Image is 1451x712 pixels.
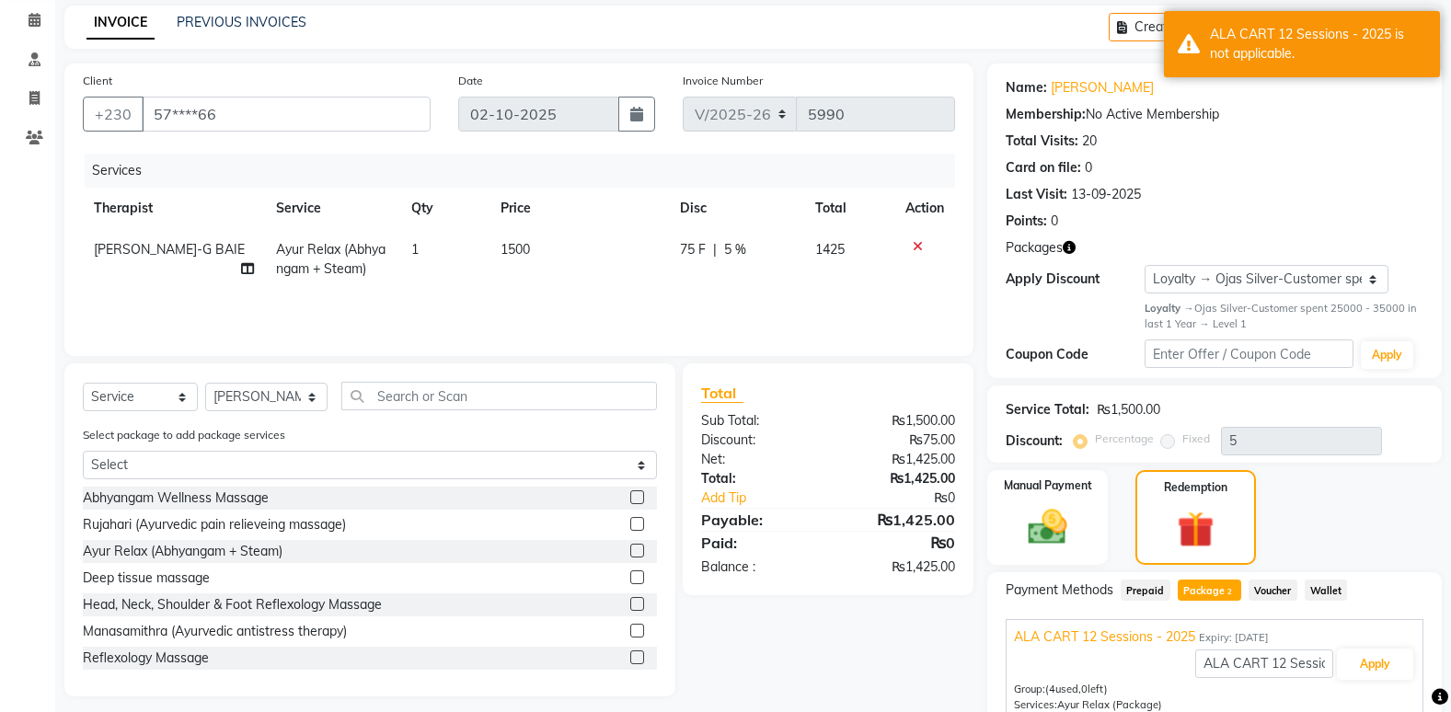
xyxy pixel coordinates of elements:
th: Qty [400,188,490,229]
span: (4 [1045,683,1055,695]
label: Invoice Number [683,73,763,89]
div: Membership: [1006,105,1086,124]
span: Ayur Relax (Abhyangam + Steam) [276,241,386,277]
div: ALA CART 12 Sessions - 2025 is not applicable. [1210,25,1426,63]
div: ₨1,425.00 [828,557,969,577]
div: Apply Discount [1006,270,1145,289]
div: No Active Membership [1006,105,1423,124]
div: Payable: [687,509,828,531]
div: ₨1,500.00 [828,411,969,431]
button: Apply [1361,341,1413,369]
img: _cash.svg [1016,505,1078,549]
label: Select package to add package services [83,427,285,443]
th: Service [265,188,400,229]
span: ALA CART 12 Sessions - 2025 [1014,627,1195,647]
button: Create New [1109,13,1215,41]
div: ₨1,425.00 [828,469,969,488]
th: Disc [669,188,804,229]
div: 0 [1085,158,1092,178]
span: 75 F [680,240,706,259]
span: Total [701,384,743,403]
div: Services [85,154,969,188]
div: ₨75.00 [828,431,969,450]
input: Search by Name/Mobile/Email/Code [142,97,431,132]
a: PREVIOUS INVOICES [177,14,306,30]
div: ₨0 [851,488,969,508]
span: 1500 [501,241,530,258]
div: Coupon Code [1006,345,1145,364]
th: Action [894,188,955,229]
div: Ojas Silver-Customer spent 25000 - 35000 in last 1 Year → Level 1 [1145,301,1423,332]
input: Search or Scan [341,382,657,410]
span: Prepaid [1121,580,1170,601]
label: Redemption [1164,479,1227,496]
span: Package [1178,580,1241,601]
input: note [1195,649,1333,678]
input: Enter Offer / Coupon Code [1145,339,1353,368]
div: Paid: [687,532,828,554]
div: Sub Total: [687,411,828,431]
th: Total [804,188,894,229]
div: ₨1,500.00 [1097,400,1160,419]
button: +230 [83,97,144,132]
div: Points: [1006,212,1047,231]
span: Ayur Relax (Package) [1057,698,1162,711]
button: Apply [1337,649,1413,680]
th: Therapist [83,188,265,229]
label: Date [458,73,483,89]
span: 5 % [724,240,746,259]
label: Percentage [1095,431,1154,447]
div: Deep tissue massage [83,568,210,588]
div: 13-09-2025 [1071,185,1141,204]
div: Rujahari (Ayurvedic pain relieveing massage) [83,515,346,534]
a: INVOICE [86,6,155,40]
div: Ayur Relax (Abhyangam + Steam) [83,542,282,561]
div: Total Visits: [1006,132,1078,151]
span: Services: [1014,698,1057,711]
span: Expiry: [DATE] [1199,630,1269,646]
span: 1 [411,241,419,258]
div: ₨1,425.00 [828,509,969,531]
div: Discount: [1006,431,1063,451]
span: Payment Methods [1006,580,1113,600]
span: Packages [1006,238,1063,258]
div: Last Visit: [1006,185,1067,204]
a: [PERSON_NAME] [1051,78,1154,98]
label: Fixed [1182,431,1210,447]
div: 0 [1051,212,1058,231]
a: Add Tip [687,488,852,508]
label: Manual Payment [1004,477,1092,494]
div: Head, Neck, Shoulder & Foot Reflexology Massage [83,595,382,614]
img: _gift.svg [1166,507,1226,553]
div: Net: [687,450,828,469]
th: Price [489,188,668,229]
strong: Loyalty → [1145,302,1193,315]
span: 1425 [815,241,845,258]
label: Client [83,73,112,89]
div: Name: [1006,78,1047,98]
div: ₨0 [828,532,969,554]
div: Discount: [687,431,828,450]
span: | [713,240,717,259]
span: Voucher [1249,580,1297,601]
span: 2 [1225,587,1235,598]
div: Balance : [687,557,828,577]
div: 20 [1082,132,1097,151]
div: Abhyangam Wellness Massage [83,488,269,508]
span: Group: [1014,683,1045,695]
div: Total: [687,469,828,488]
div: Reflexology Massage [83,649,209,668]
span: 0 [1081,683,1088,695]
span: Wallet [1305,580,1348,601]
span: [PERSON_NAME]-G BAIE [94,241,245,258]
div: ₨1,425.00 [828,450,969,469]
div: Card on file: [1006,158,1081,178]
span: used, left) [1045,683,1108,695]
div: Manasamithra (Ayurvedic antistress therapy) [83,622,347,641]
div: Service Total: [1006,400,1089,419]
